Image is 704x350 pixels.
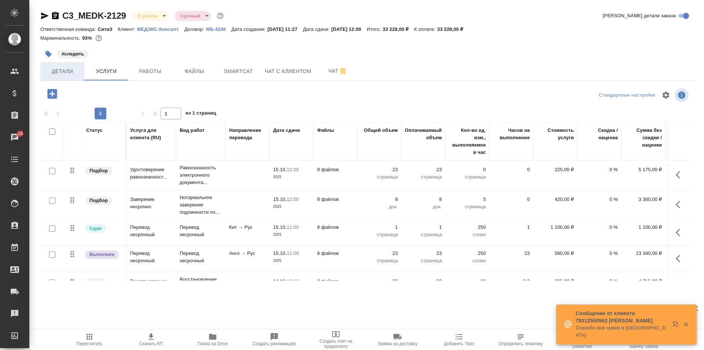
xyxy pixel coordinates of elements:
td: 23 [489,246,533,272]
span: Настроить таблицу [657,86,675,104]
p: Договор: [184,26,206,32]
p: 225,00 ₽ [537,166,574,173]
p: [DATE] 11:27 [268,26,303,32]
span: 19 [13,130,27,137]
p: Итого: [367,26,382,32]
p: [DATE] 12:00 [331,26,367,32]
button: Показать кнопки [671,250,689,267]
span: [PERSON_NAME] детали заказа [603,12,676,19]
p: 33 228,00 ₽ [383,26,414,32]
button: Папка на Drive [182,329,243,350]
button: Пересчитать [59,329,120,350]
p: Сдан [89,225,102,232]
p: МБ-4246 [206,26,231,32]
p: Дата создания: [231,26,267,32]
p: 0 % [581,166,618,173]
a: МЕДЭКС-Консалт [137,26,184,32]
p: Перевод несрочный [180,224,222,238]
span: следить [56,50,89,57]
div: Направление перевода [229,127,266,141]
button: Показать кнопки [671,224,689,241]
p: 420,00 ₽ [537,196,574,203]
p: 15.10, [273,167,287,172]
span: Услуги [89,67,124,76]
div: Файлы [317,127,334,134]
p: 11:00 [287,250,299,256]
div: Оплачиваемый объем [405,127,442,141]
p: Перевод несрочный [130,250,172,264]
span: Создать счет на предоплату [309,339,362,349]
button: Создать счет на предоплату [305,329,367,350]
p: Сдан [89,279,102,286]
div: Скидка / наценка [581,127,618,141]
p: слово [449,231,486,238]
button: Призвать менеджера по развитию [551,329,613,350]
span: Призвать менеджера по развитию [556,339,609,349]
p: К оплате: [414,26,437,32]
button: Показать кнопки [671,166,689,184]
span: Чат [320,66,355,76]
p: 12:00 [287,167,299,172]
p: Сити3 [98,26,118,32]
p: #следить [62,50,84,58]
p: 2025 [273,173,310,181]
div: Услуга для клиента (RU) [130,127,172,141]
p: Кит → Рус [229,224,266,231]
p: 0 % [581,250,618,257]
p: страница [405,257,442,264]
td: 0 [489,192,533,218]
p: страница [361,257,398,264]
span: Файлы [177,67,212,76]
span: Чат с клиентом [265,67,311,76]
p: 1 100,00 ₽ [537,224,574,231]
p: 10 [449,278,486,285]
a: C3_MEDK-2129 [62,11,126,21]
p: 15.10, [273,250,287,256]
p: страница [449,203,486,210]
div: Сумма без скидки / наценки [625,127,662,149]
p: Подбор [89,167,108,174]
button: Скачать КП [120,329,182,350]
span: Скачать КП [139,341,163,346]
p: 205,00 ₽ [537,278,574,285]
p: 8 [361,196,398,203]
p: Удостоверение равнозначност... [130,166,172,181]
p: 23 [405,278,442,285]
div: Дата сдачи [273,127,300,134]
p: Перевод несрочный [130,224,172,238]
button: Скопировать ссылку [51,11,60,20]
p: 250 [449,224,486,231]
button: Срочный [178,13,202,19]
p: док. [361,203,398,210]
p: док. [405,203,442,210]
p: 1 [405,224,442,231]
div: Вид работ [180,127,205,134]
p: 0 % [581,196,618,203]
p: страница [361,173,398,181]
p: 8 файлов [317,278,354,285]
button: Добавить Todo [428,329,490,350]
p: 2025 [273,231,310,238]
button: 1837.11 RUB; [94,33,103,43]
span: Smartcat [221,67,256,76]
p: Перевод несрочный [180,250,222,264]
span: Детали [45,67,80,76]
p: страница [361,231,398,238]
p: 5 [449,196,486,203]
p: Подбор [89,197,108,204]
p: страница [449,173,486,181]
td: 1 [489,220,533,246]
p: страница [405,231,442,238]
td: 0 [489,162,533,188]
p: 580,00 ₽ [537,250,574,257]
span: Посмотреть информацию [675,88,690,102]
a: 19 [2,128,27,147]
p: Спасибо мне нужно в [GEOGRAPHIC_DATA] [576,324,667,339]
div: Стоимость услуги [537,127,574,141]
p: 8 файлов [317,250,354,257]
span: Пересчитать [77,341,103,346]
button: Заявка на доставку [367,329,428,350]
p: 2025 [273,203,310,210]
span: Создать рекламацию [253,341,296,346]
span: Папка на Drive [198,341,228,346]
